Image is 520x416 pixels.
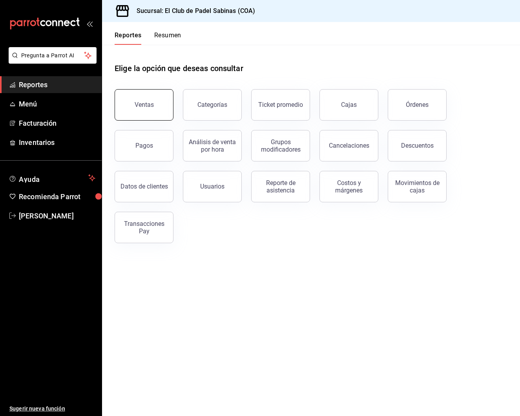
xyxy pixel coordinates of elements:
div: Costos y márgenes [325,179,373,194]
div: Categorías [197,101,227,108]
span: Inventarios [19,137,95,148]
button: Descuentos [388,130,447,161]
button: Reportes [115,31,142,45]
div: Datos de clientes [120,183,168,190]
div: Grupos modificadores [256,138,305,153]
button: Resumen [154,31,181,45]
span: Ayuda [19,173,85,183]
button: Reporte de asistencia [251,171,310,202]
span: Pregunta a Parrot AI [21,51,84,60]
button: Datos de clientes [115,171,173,202]
button: Costos y márgenes [319,171,378,202]
button: Movimientos de cajas [388,171,447,202]
h3: Sucursal: El Club de Padel Sabinas (COA) [130,6,255,16]
button: Análisis de venta por hora [183,130,242,161]
button: Transacciones Pay [115,212,173,243]
div: Transacciones Pay [120,220,168,235]
button: Ticket promedio [251,89,310,121]
a: Pregunta a Parrot AI [5,57,97,65]
button: Cancelaciones [319,130,378,161]
span: Menú [19,99,95,109]
button: Usuarios [183,171,242,202]
span: Facturación [19,118,95,128]
div: Movimientos de cajas [393,179,442,194]
span: [PERSON_NAME] [19,211,95,221]
div: Ticket promedio [258,101,303,108]
button: Órdenes [388,89,447,121]
div: navigation tabs [115,31,181,45]
span: Recomienda Parrot [19,191,95,202]
div: Pagos [135,142,153,149]
div: Usuarios [200,183,224,190]
h1: Elige la opción que deseas consultar [115,62,243,74]
button: Grupos modificadores [251,130,310,161]
span: Reportes [19,79,95,90]
button: Pagos [115,130,173,161]
button: Pregunta a Parrot AI [9,47,97,64]
button: open_drawer_menu [86,20,93,27]
div: Análisis de venta por hora [188,138,237,153]
div: Descuentos [401,142,434,149]
div: Ventas [135,101,154,108]
div: Órdenes [406,101,429,108]
div: Cancelaciones [329,142,369,149]
div: Cajas [341,100,357,110]
div: Reporte de asistencia [256,179,305,194]
a: Cajas [319,89,378,121]
button: Ventas [115,89,173,121]
span: Sugerir nueva función [9,405,95,413]
button: Categorías [183,89,242,121]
